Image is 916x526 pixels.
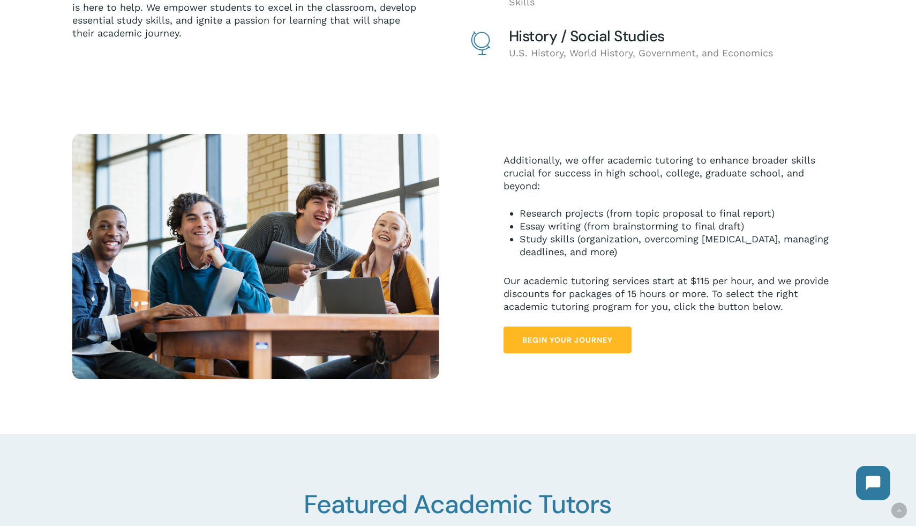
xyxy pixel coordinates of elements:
p: Additionally, we offer academic tutoring to enhance broader skills crucial for success in high sc... [504,154,844,207]
img: Study Groups 21 [72,134,439,379]
li: Study skills (organization, overcoming [MEDICAL_DATA], managing deadlines, and more) [520,233,844,258]
li: Research projects (from topic proposal to final report) [520,207,844,220]
iframe: Chatbot [845,455,901,511]
a: Begin Your Journey [504,327,632,353]
h4: History / Social Studies [509,28,862,45]
span: Featured Academic Tutors [304,487,612,521]
div: U.S. History, World History, Government, and Economics [509,28,862,60]
p: Our academic tutoring services start at $115 per hour, and we provide discounts for packages of 1... [504,275,844,313]
li: Essay writing (from brainstorming to final draft) [520,220,844,233]
span: Begin Your Journey [522,335,613,345]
